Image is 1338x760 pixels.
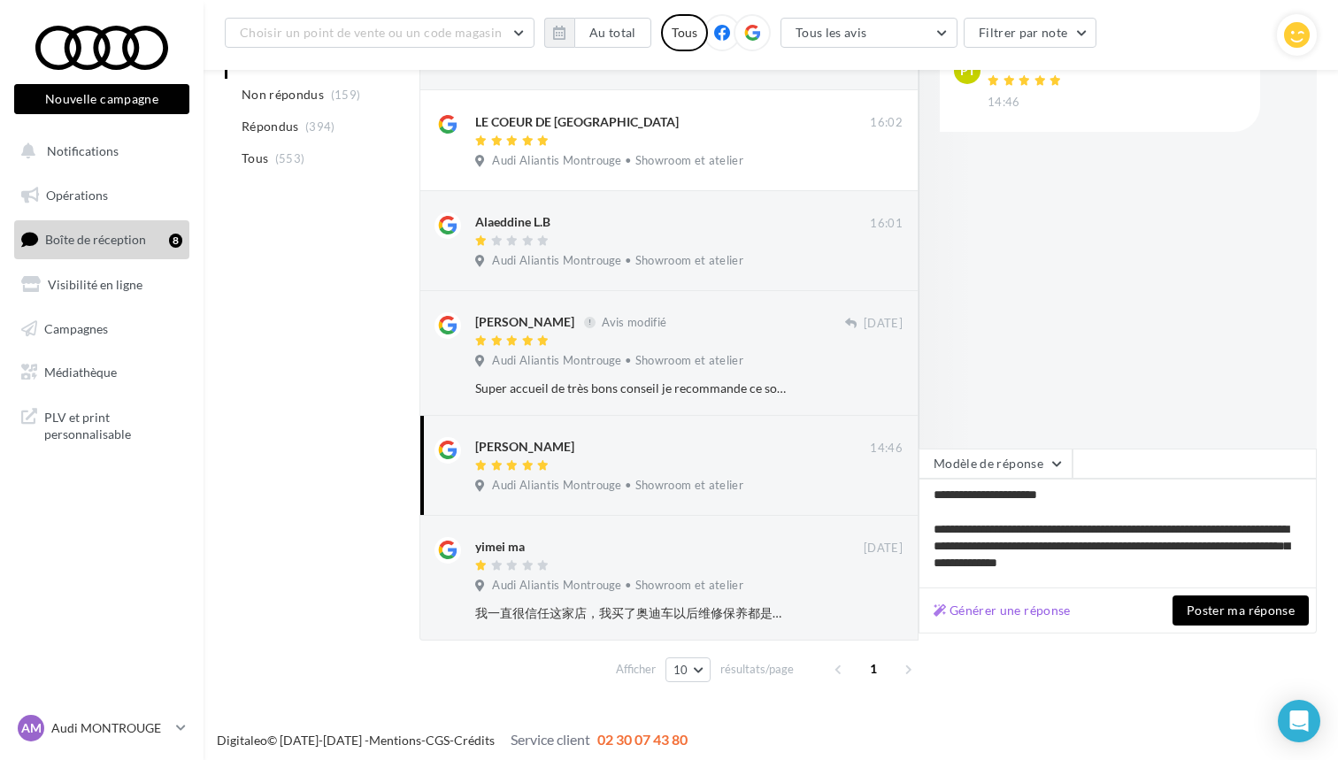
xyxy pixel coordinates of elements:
[11,133,186,170] button: Notifications
[240,25,502,40] span: Choisir un point de vente ou un code magasin
[275,151,305,165] span: (553)
[1173,595,1309,626] button: Poster ma réponse
[780,18,957,48] button: Tous les avis
[46,188,108,203] span: Opérations
[14,711,189,745] a: AM Audi MONTROUGE
[492,578,743,594] span: Audi Aliantis Montrouge • Showroom et atelier
[492,353,743,369] span: Audi Aliantis Montrouge • Showroom et atelier
[11,220,193,258] a: Boîte de réception8
[217,733,267,748] a: Digitaleo
[661,14,708,51] div: Tous
[11,398,193,450] a: PLV et print personnalisable
[48,277,142,292] span: Visibilité en ligne
[369,733,421,748] a: Mentions
[44,405,182,443] span: PLV et print personnalisable
[964,18,1097,48] button: Filtrer par note
[492,153,743,169] span: Audi Aliantis Montrouge • Showroom et atelier
[11,354,193,391] a: Médiathèque
[225,18,534,48] button: Choisir un point de vente ou un code magasin
[574,18,651,48] button: Au total
[870,115,903,131] span: 16:02
[45,232,146,247] span: Boîte de réception
[454,733,495,748] a: Crédits
[1278,700,1320,742] div: Open Intercom Messenger
[859,655,888,683] span: 1
[796,25,867,40] span: Tous les avis
[11,177,193,214] a: Opérations
[544,18,651,48] button: Au total
[21,719,42,737] span: AM
[331,88,361,102] span: (159)
[169,234,182,248] div: 8
[11,266,193,303] a: Visibilité en ligne
[988,58,1087,70] div: [PERSON_NAME]
[475,113,679,131] div: LE COEUR DE [GEOGRAPHIC_DATA]
[242,150,268,167] span: Tous
[870,216,903,232] span: 16:01
[870,441,903,457] span: 14:46
[217,733,688,748] span: © [DATE]-[DATE] - - -
[960,62,975,80] span: pt
[426,733,450,748] a: CGS
[511,731,590,748] span: Service client
[242,86,324,104] span: Non répondus
[51,719,169,737] p: Audi MONTROUGE
[475,538,525,556] div: yimei ma
[492,478,743,494] span: Audi Aliantis Montrouge • Showroom et atelier
[597,731,688,748] span: 02 30 07 43 80
[475,438,574,456] div: [PERSON_NAME]
[864,541,903,557] span: [DATE]
[44,365,117,380] span: Médiathèque
[11,311,193,348] a: Campagnes
[602,315,666,329] span: Avis modifié
[475,380,788,397] div: Super accueil de très bons conseil je recommande ce sont de vrais pro..
[242,118,299,135] span: Répondus
[988,95,1020,111] span: 14:46
[720,661,794,678] span: résultats/page
[14,84,189,114] button: Nouvelle campagne
[665,657,711,682] button: 10
[919,449,1073,479] button: Modèle de réponse
[475,604,788,622] div: 我一直很信任这家店，我买了奥迪车以后维修保养都是在这家店，里面的工作人员认真负责。但是今天去保养却让我感觉很不好，接待我的先生建议我换前轮胎和刹车片，我不知道因为什么原因，他肯定不知道我也懂一点...
[475,213,550,231] div: Alaeddine L.B
[492,253,743,269] span: Audi Aliantis Montrouge • Showroom et atelier
[673,663,688,677] span: 10
[475,313,574,331] div: [PERSON_NAME]
[47,143,119,158] span: Notifications
[305,119,335,134] span: (394)
[44,320,108,335] span: Campagnes
[616,661,656,678] span: Afficher
[864,316,903,332] span: [DATE]
[927,600,1078,621] button: Générer une réponse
